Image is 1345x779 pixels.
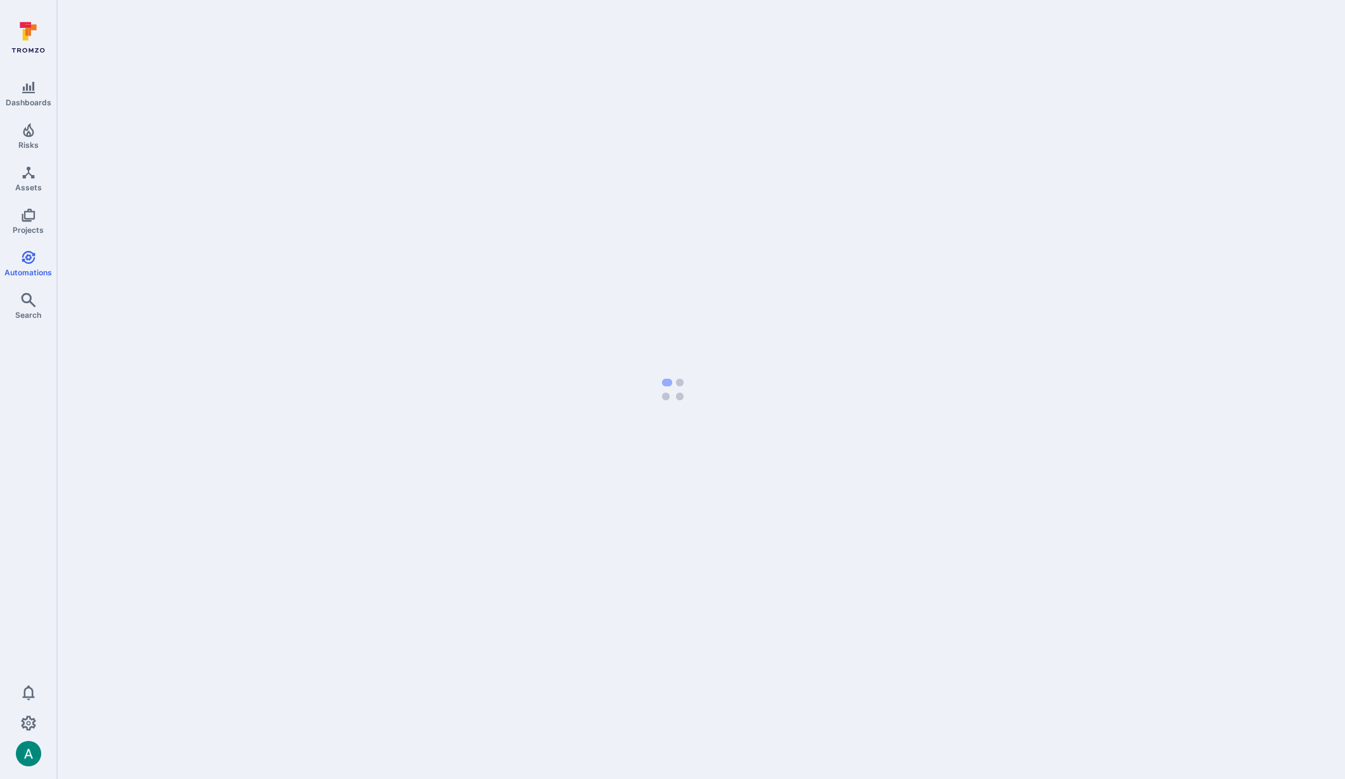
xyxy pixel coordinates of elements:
span: Automations [4,268,52,277]
img: ACg8ocLSa5mPYBaXNx3eFu_EmspyJX0laNWN7cXOFirfQ7srZveEpg=s96-c [16,741,41,766]
span: Search [15,310,41,320]
span: Dashboards [6,98,51,107]
span: Projects [13,225,44,235]
span: Assets [15,183,42,192]
div: Arjan Dehar [16,741,41,766]
span: Risks [18,140,39,150]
